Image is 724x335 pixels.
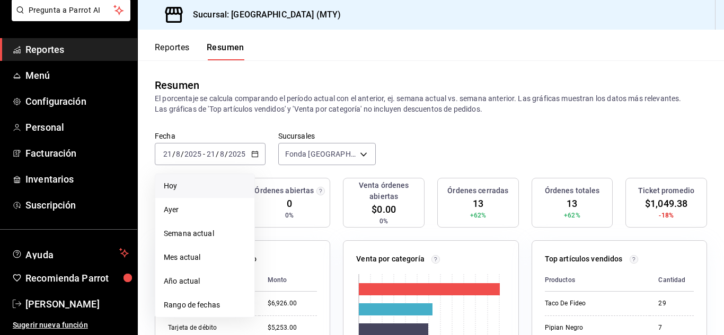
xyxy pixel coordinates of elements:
[172,150,175,158] span: /
[470,211,487,220] span: +62%
[545,269,650,292] th: Productos
[155,77,199,93] div: Resumen
[278,132,376,140] label: Sucursales
[25,120,129,134] span: Personal
[268,299,317,308] div: $6,926.00
[25,42,129,57] span: Reportes
[473,196,483,211] span: 13
[25,297,129,311] span: [PERSON_NAME]
[164,204,246,215] span: Ayer
[163,150,172,158] input: --
[567,196,577,211] span: 13
[175,150,181,158] input: --
[25,94,129,108] span: Configuración
[228,150,246,158] input: ----
[25,172,129,186] span: Inventarios
[184,8,341,21] h3: Sucursal: [GEOGRAPHIC_DATA] (MTY)
[29,5,114,16] span: Pregunta a Parrot AI
[219,150,225,158] input: --
[184,150,202,158] input: ----
[659,211,674,220] span: -18%
[13,320,129,331] span: Sugerir nueva función
[207,42,244,60] button: Resumen
[25,68,129,83] span: Menú
[155,42,244,60] div: navigation tabs
[645,196,687,211] span: $1,049.38
[206,150,216,158] input: --
[545,323,642,332] div: Pipian Negro
[268,323,317,332] div: $5,253.00
[254,185,314,196] h3: Órdenes abiertas
[285,211,294,220] span: 0%
[564,211,580,220] span: +62%
[155,93,707,114] p: El porcentaje se calcula comparando el período actual con el anterior, ej. semana actual vs. sema...
[379,216,388,226] span: 0%
[155,42,190,60] button: Reportes
[638,185,694,196] h3: Ticket promedio
[164,276,246,287] span: Año actual
[168,323,251,332] div: Tarjeta de débito
[650,269,694,292] th: Cantidad
[348,180,420,202] h3: Venta órdenes abiertas
[164,300,246,311] span: Rango de fechas
[658,299,685,308] div: 29
[372,202,396,216] span: $0.00
[181,150,184,158] span: /
[25,146,129,160] span: Facturación
[164,228,246,239] span: Semana actual
[287,196,292,211] span: 0
[25,198,129,212] span: Suscripción
[658,323,685,332] div: 7
[545,185,600,196] h3: Órdenes totales
[285,149,356,159] span: Fonda [GEOGRAPHIC_DATA] (MTY)
[545,299,642,308] div: Taco De Fideo
[203,150,205,158] span: -
[447,185,508,196] h3: Órdenes cerradas
[25,271,129,285] span: Recomienda Parrot
[545,253,623,265] p: Top artículos vendidos
[164,180,246,192] span: Hoy
[356,253,425,265] p: Venta por categoría
[225,150,228,158] span: /
[216,150,219,158] span: /
[259,269,317,292] th: Monto
[155,132,266,140] label: Fecha
[25,247,115,259] span: Ayuda
[7,12,130,23] a: Pregunta a Parrot AI
[164,252,246,263] span: Mes actual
